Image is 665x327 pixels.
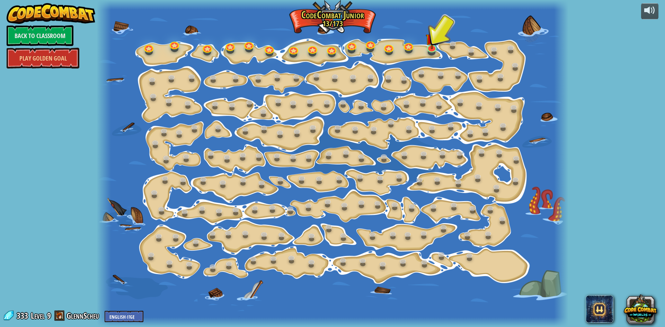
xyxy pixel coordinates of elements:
span: 9 [47,310,51,321]
a: Play Golden Goal [7,48,79,69]
img: CodeCombat - Learn how to code by playing a game [7,3,95,24]
span: Level [31,310,45,321]
img: level-banner-unstarted.png [425,28,438,49]
button: Adjust volume [641,3,658,19]
a: GlennScheu [66,310,101,321]
span: 333 [17,310,30,321]
a: Back to Classroom [7,25,73,46]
